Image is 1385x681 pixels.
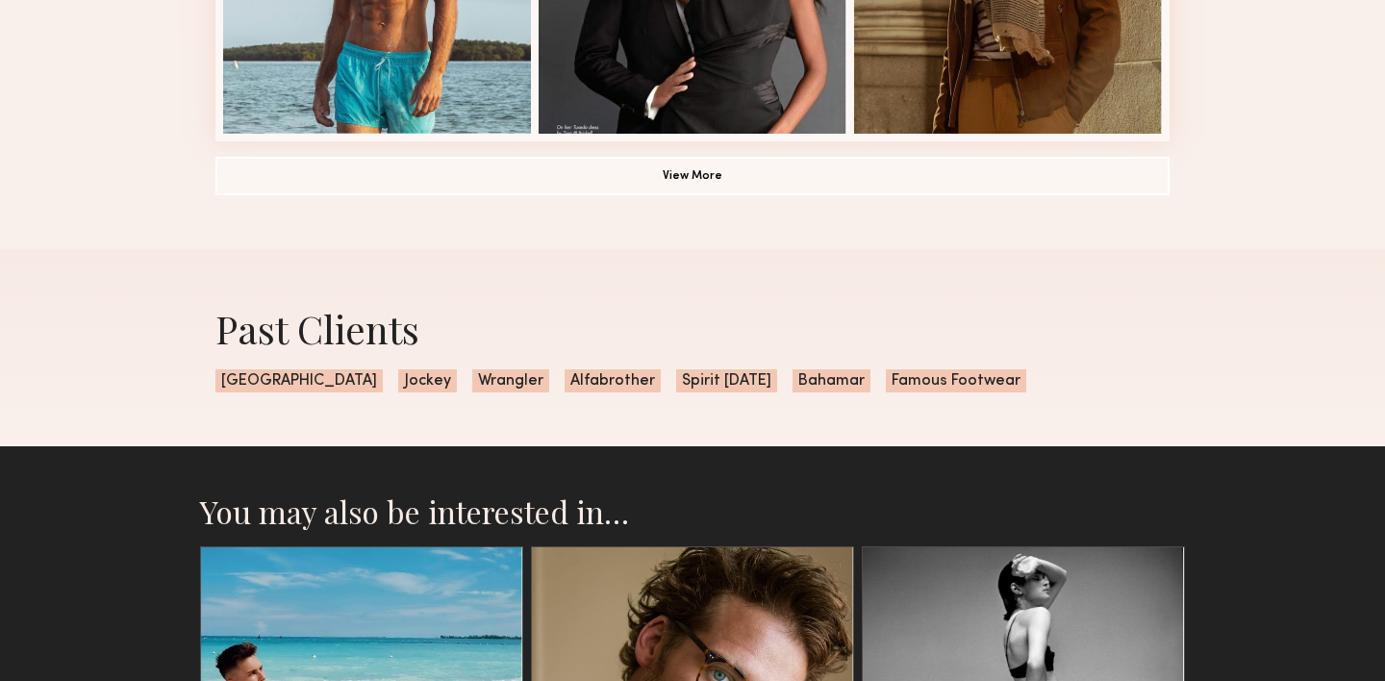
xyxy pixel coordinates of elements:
span: Wrangler [472,369,549,392]
span: Famous Footwear [886,369,1026,392]
span: Jockey [398,369,457,392]
button: View More [215,157,1170,195]
div: Past Clients [215,303,1170,354]
span: Bahamar [793,369,870,392]
h2: You may also be interested in… [200,492,1185,531]
span: Spirit [DATE] [676,369,777,392]
span: [GEOGRAPHIC_DATA] [215,369,383,392]
span: Alfabrother [565,369,661,392]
